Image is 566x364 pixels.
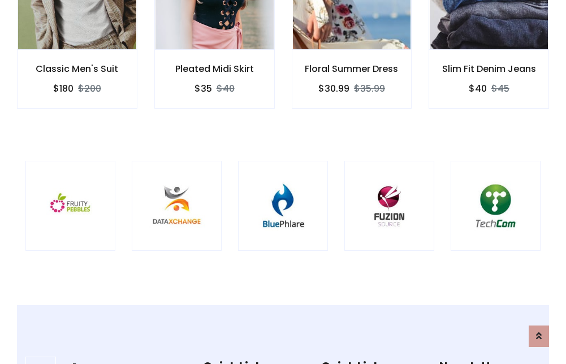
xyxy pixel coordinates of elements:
[469,83,487,94] h6: $40
[292,63,412,74] h6: Floral Summer Dress
[318,83,349,94] h6: $30.99
[155,63,274,74] h6: Pleated Midi Skirt
[491,82,509,95] del: $45
[217,82,235,95] del: $40
[78,82,101,95] del: $200
[53,83,74,94] h6: $180
[429,63,548,74] h6: Slim Fit Denim Jeans
[18,63,137,74] h6: Classic Men's Suit
[195,83,212,94] h6: $35
[354,82,385,95] del: $35.99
